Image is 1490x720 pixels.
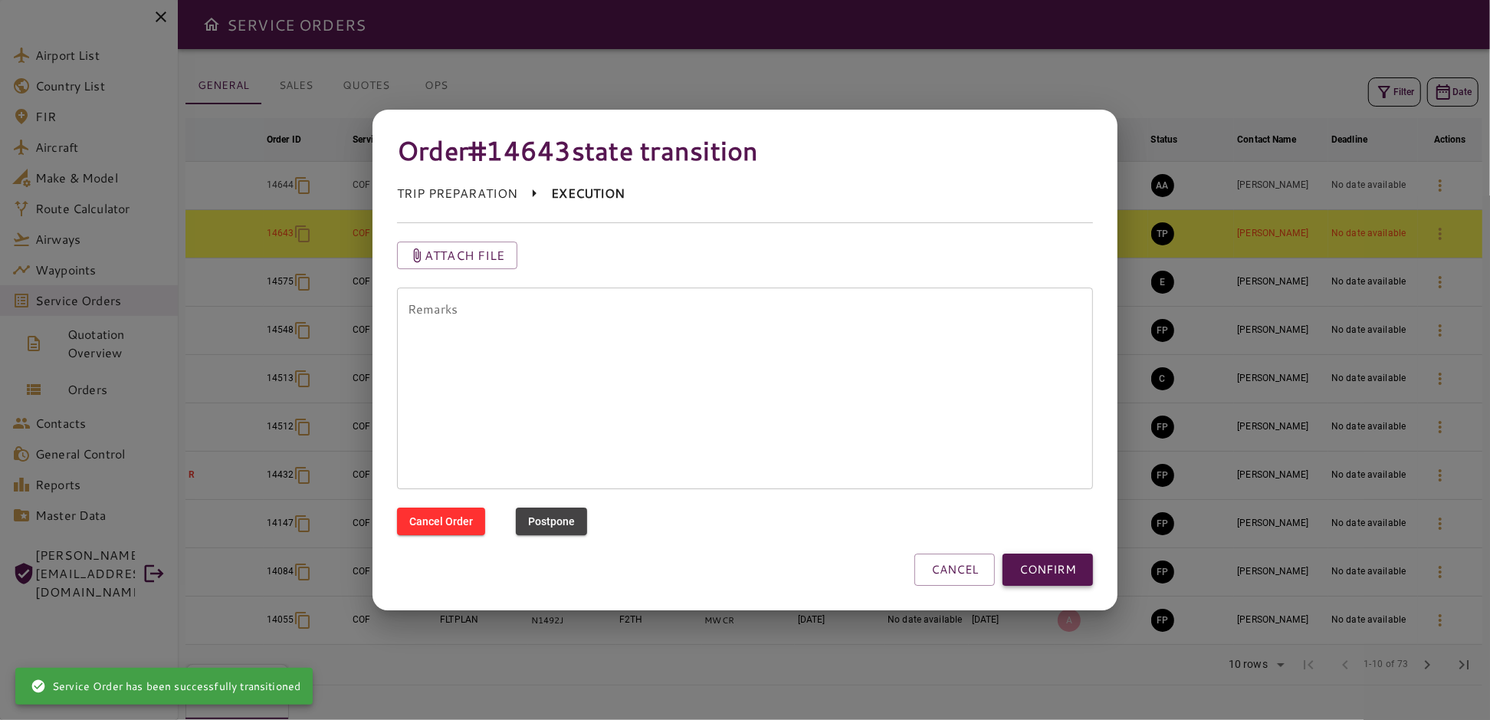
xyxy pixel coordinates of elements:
p: EXECUTION [551,185,625,203]
h4: Order #14643 state transition [397,134,1093,166]
button: Cancel Order [397,508,485,536]
button: Attach file [397,242,517,269]
button: CANCEL [914,554,995,586]
p: TRIP PREPARATION [397,185,517,203]
button: CONFIRM [1003,554,1093,586]
button: Postpone [516,508,587,536]
p: Attach file [425,246,505,265]
div: Service Order has been successfully transitioned [31,672,300,700]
